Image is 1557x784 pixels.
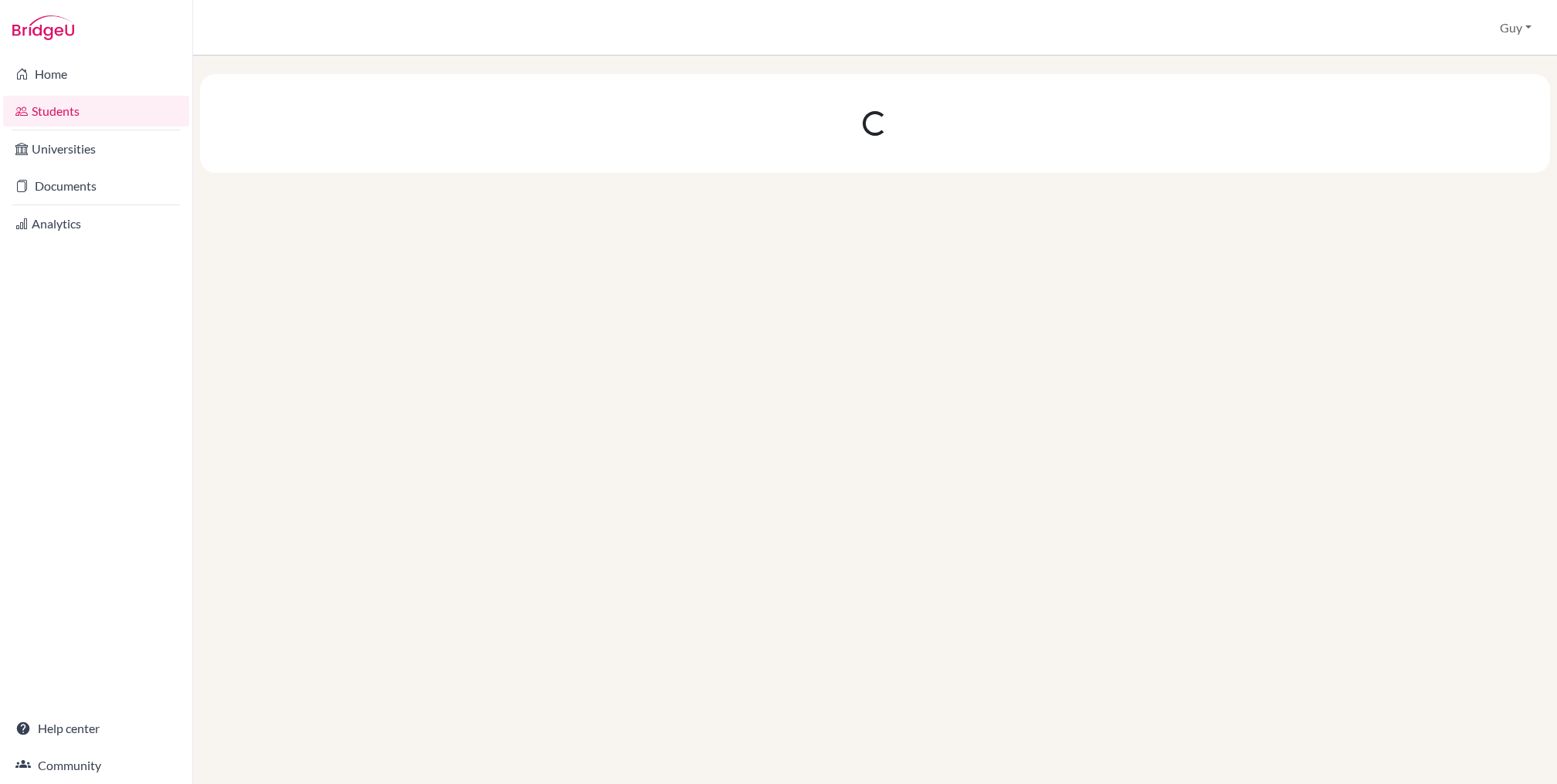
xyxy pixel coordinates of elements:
[3,171,189,201] a: Documents
[3,59,189,90] a: Home
[3,713,189,744] a: Help center
[1493,13,1538,42] button: Guy
[3,133,189,164] a: Universities
[3,750,189,781] a: Community
[3,96,189,127] a: Students
[12,15,74,40] img: Bridge-U
[3,208,189,239] a: Analytics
